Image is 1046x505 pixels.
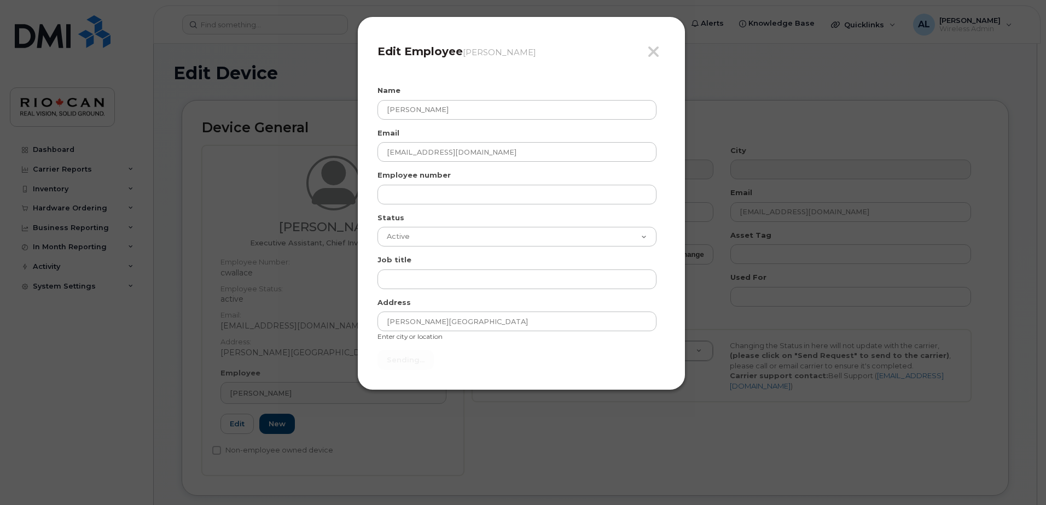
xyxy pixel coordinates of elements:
label: Employee number [377,170,451,180]
label: Status [377,213,404,223]
h4: Edit Employee [377,45,665,58]
small: [PERSON_NAME] [463,47,536,57]
label: Name [377,85,400,96]
small: Enter city or location [377,332,443,340]
label: Address [377,297,411,308]
label: Email [377,128,399,138]
label: Job title [377,255,411,265]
